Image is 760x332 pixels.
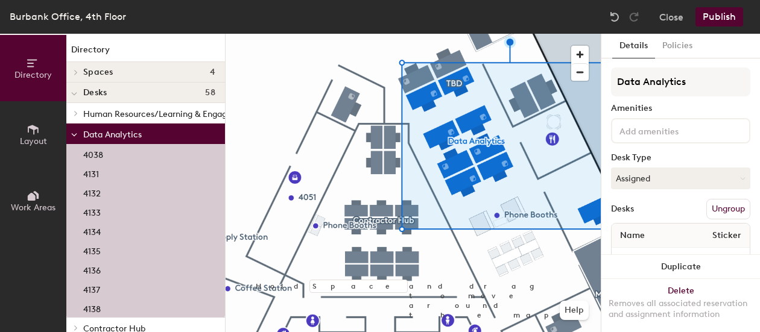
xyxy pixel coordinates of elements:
span: Spaces [83,67,113,77]
p: 4135 [83,243,101,257]
div: Removes all associated reservation and assignment information [609,298,753,320]
span: Data Analytics [83,130,142,140]
img: Redo [628,11,640,23]
p: 4136 [83,262,101,276]
button: Ungroup [706,199,750,219]
p: 4133 [83,204,101,218]
button: Policies [655,34,700,58]
div: Desks [611,204,634,214]
span: Sticker [706,225,747,246]
h1: Directory [66,43,225,62]
div: Amenities [611,104,750,113]
button: Details [612,34,655,58]
span: Name [614,225,651,246]
p: 4138 [83,301,101,315]
span: Human Resources/Learning & Engagement [83,109,253,119]
button: DeleteRemoves all associated reservation and assignment information [601,279,760,332]
span: 115756 [686,253,747,266]
p: 4137 [83,281,100,295]
input: Unnamed desk [614,251,686,268]
span: Desks [83,88,107,98]
button: Publish [695,7,743,27]
p: 4131 [83,166,99,180]
span: 58 [205,88,215,98]
span: Directory [14,70,52,80]
div: Burbank Office, 4th Floor [10,9,126,24]
input: Add amenities [617,123,726,137]
button: Close [659,7,683,27]
button: Duplicate [601,255,760,279]
span: 4 [210,67,215,77]
button: Assigned [611,168,750,189]
p: 4132 [83,185,101,199]
p: 4134 [83,224,101,237]
span: Work Areas [11,202,55,213]
span: Layout [20,136,47,146]
button: Help [560,301,589,320]
p: 4038 [83,146,103,160]
img: Undo [609,11,621,23]
div: Desk Type [611,153,750,163]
